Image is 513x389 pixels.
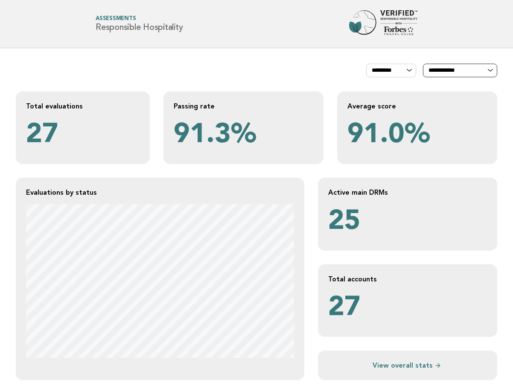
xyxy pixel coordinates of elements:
[347,117,487,154] p: 91.0%
[26,188,294,197] h2: Evaluations by status
[96,16,183,32] h1: Responsible Hospitality
[96,16,183,22] span: Assessments
[349,10,417,38] img: Forbes Travel Guide
[328,188,487,197] h2: Active main DRMs
[26,102,140,111] h2: Total evaluations
[328,290,487,327] p: 27
[328,275,487,284] h2: Total accounts
[328,204,487,240] p: 25
[328,361,487,370] a: View overall stats
[347,102,487,111] h2: Average score
[26,117,140,154] p: 27
[174,102,313,111] h2: Passing rate
[174,117,313,154] p: 91.3%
